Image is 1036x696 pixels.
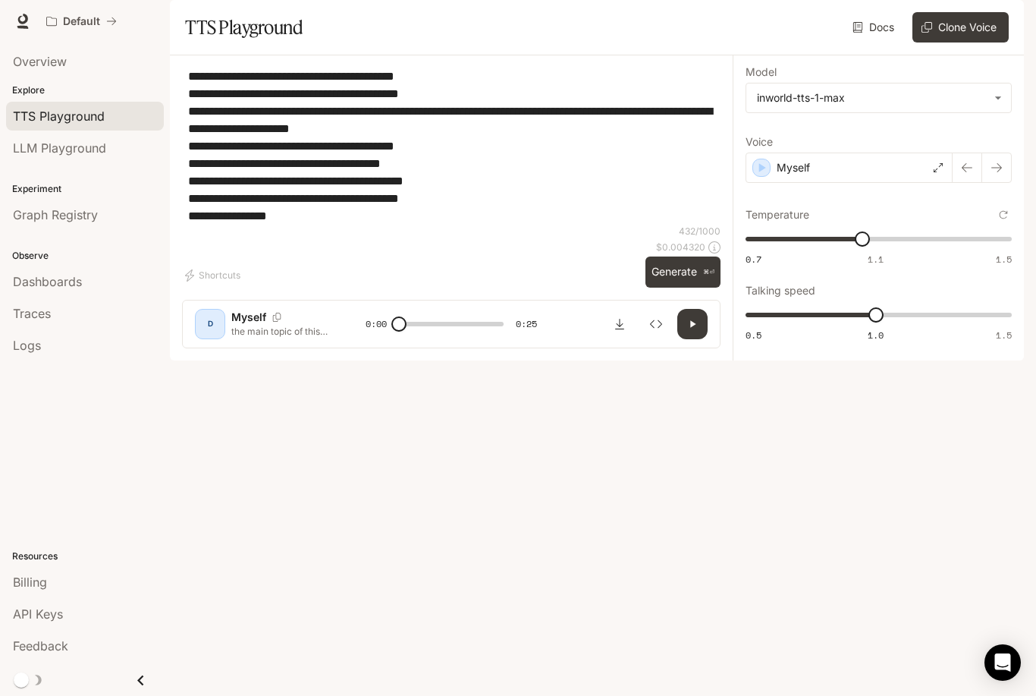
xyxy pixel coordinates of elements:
[63,15,100,28] p: Default
[185,12,303,43] h1: TTS Playground
[868,329,884,342] span: 1.0
[703,268,714,277] p: ⌘⏎
[746,253,761,266] span: 0.7
[849,12,900,43] a: Docs
[996,253,1012,266] span: 1.5
[266,313,287,322] button: Copy Voice ID
[746,137,773,147] p: Voice
[746,209,809,220] p: Temperature
[777,160,810,175] p: Myself
[746,285,815,296] p: Talking speed
[516,317,537,332] span: 0:25
[995,206,1012,223] button: Reset to default
[39,6,124,36] button: All workspaces
[746,329,761,342] span: 0.5
[604,309,635,339] button: Download audio
[996,329,1012,342] span: 1.5
[912,12,1009,43] button: Clone Voice
[746,83,1011,112] div: inworld-tts-1-max
[231,325,329,338] p: the main topic of this video is to introduce a new AI agent called shortcut.The introducer said i...
[366,317,387,332] span: 0:00
[645,257,720,288] button: Generate⌘⏎
[198,312,222,336] div: D
[231,310,266,325] p: Myself
[757,90,987,106] div: inworld-tts-1-max
[182,263,246,288] button: Shortcuts
[746,67,777,77] p: Model
[868,253,884,266] span: 1.1
[641,309,671,339] button: Inspect
[984,644,1021,681] div: Open Intercom Messenger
